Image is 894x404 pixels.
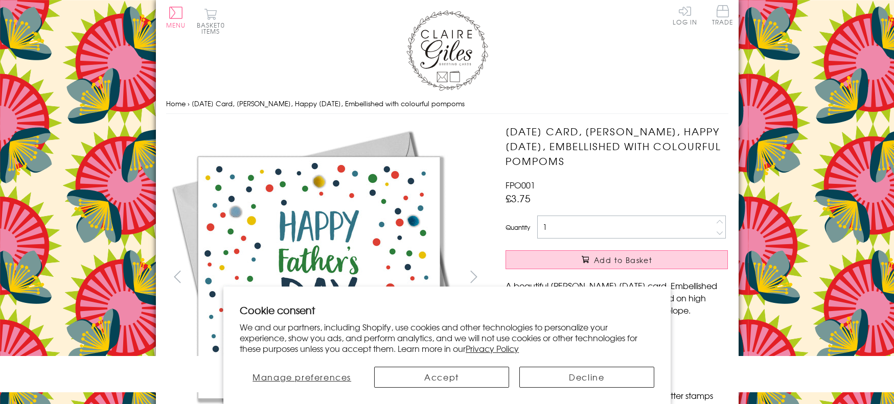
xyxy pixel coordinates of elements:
[673,5,697,25] a: Log In
[192,99,465,108] span: [DATE] Card, [PERSON_NAME], Happy [DATE], Embellished with colourful pompoms
[201,20,225,36] span: 0 items
[240,367,364,388] button: Manage preferences
[506,223,530,232] label: Quantity
[506,279,728,316] p: A beautiful [PERSON_NAME] [DATE] card. Embellished with bright coloured pompoms and printed on hi...
[188,99,190,108] span: ›
[197,8,225,34] button: Basket0 items
[506,191,531,205] span: £3.75
[166,7,186,28] button: Menu
[506,250,728,269] button: Add to Basket
[166,93,728,114] nav: breadcrumbs
[485,124,792,354] img: Father's Day Card, Dotty, Happy Father's Day, Embellished with colourful pompoms
[253,371,351,383] span: Manage preferences
[240,322,654,353] p: We and our partners, including Shopify, use cookies and other technologies to personalize your ex...
[166,265,189,288] button: prev
[712,5,733,25] span: Trade
[506,179,535,191] span: FPO001
[594,255,652,265] span: Add to Basket
[506,124,728,168] h1: [DATE] Card, [PERSON_NAME], Happy [DATE], Embellished with colourful pompoms
[712,5,733,27] a: Trade
[406,10,488,91] img: Claire Giles Greetings Cards
[166,20,186,30] span: Menu
[374,367,509,388] button: Accept
[166,99,186,108] a: Home
[466,342,519,354] a: Privacy Policy
[519,367,654,388] button: Decline
[462,265,485,288] button: next
[240,303,654,317] h2: Cookie consent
